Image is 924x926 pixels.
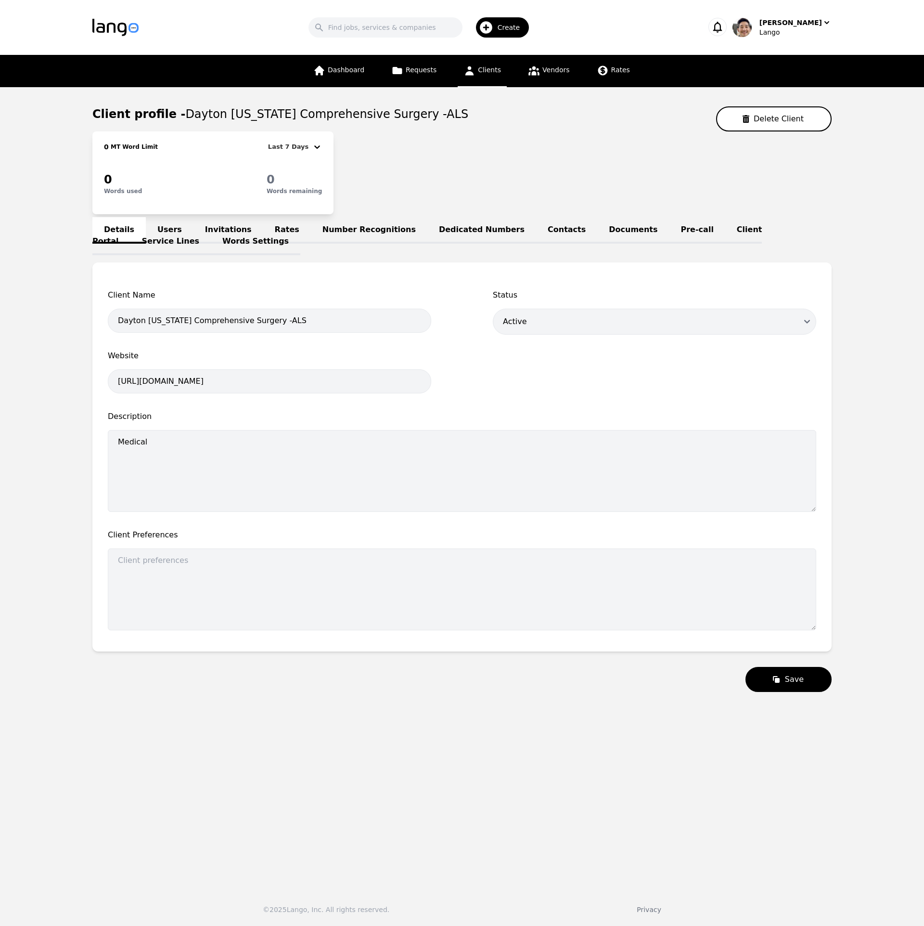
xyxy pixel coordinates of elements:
[308,55,370,87] a: Dashboard
[745,667,832,692] button: Save
[146,217,193,244] a: Users
[108,350,431,362] span: Website
[130,229,211,255] a: Service Lines
[597,217,669,244] a: Documents
[759,27,832,37] div: Lango
[92,217,762,255] a: Client Portal
[385,55,442,87] a: Requests
[637,906,661,913] a: Privacy
[267,187,322,195] p: Words remaining
[462,13,535,41] button: Create
[427,217,536,244] a: Dedicated Numbers
[92,106,468,122] h1: Client profile -
[108,430,816,512] textarea: Medical
[498,23,527,32] span: Create
[611,66,630,74] span: Rates
[92,19,139,36] img: Logo
[108,411,816,422] span: Description
[193,217,263,244] a: Invitations
[104,187,142,195] p: Words used
[185,107,468,121] span: Dayton [US_STATE] Comprehensive Surgery -ALS
[536,217,597,244] a: Contacts
[522,55,575,87] a: Vendors
[108,289,431,301] span: Client Name
[104,173,112,186] span: 0
[542,66,569,74] span: Vendors
[732,18,752,37] img: User Profile
[759,18,822,27] div: [PERSON_NAME]
[263,217,311,244] a: Rates
[108,529,816,541] span: Client Preferences
[311,217,427,244] a: Number Recognitions
[109,143,158,151] h2: MT Word Limit
[732,18,832,37] button: User Profile[PERSON_NAME]Lango
[406,66,436,74] span: Requests
[108,309,431,333] input: Client name
[268,141,312,153] div: Last 7 Days
[267,173,275,186] span: 0
[716,106,832,131] button: Delete Client
[104,143,109,151] span: 0
[478,66,501,74] span: Clients
[263,905,389,914] div: © 2025 Lango, Inc. All rights reserved.
[591,55,636,87] a: Rates
[493,289,816,301] span: Status
[108,369,431,393] input: https://company.com
[458,55,507,87] a: Clients
[211,229,300,255] a: Words Settings
[328,66,364,74] span: Dashboard
[669,217,725,244] a: Pre-call
[308,17,462,38] input: Find jobs, services & companies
